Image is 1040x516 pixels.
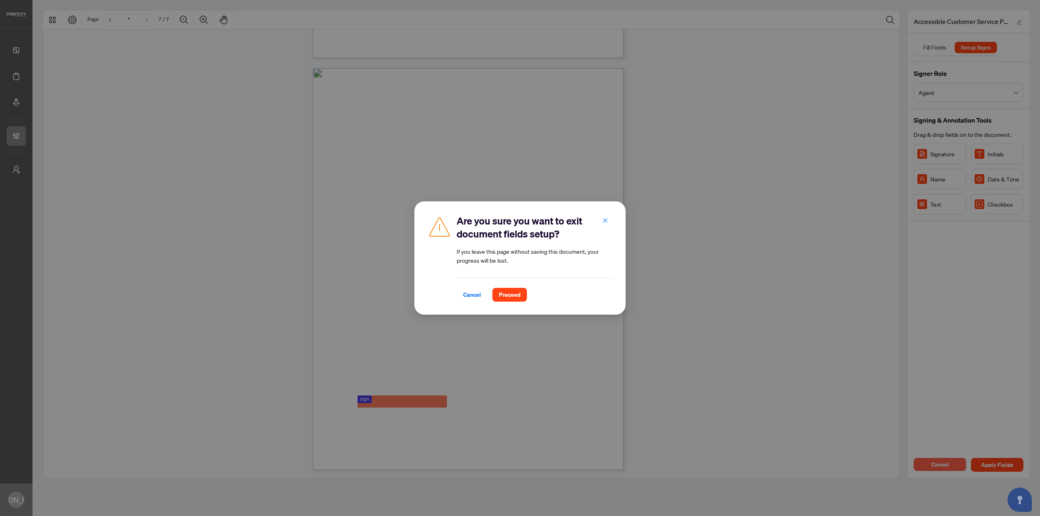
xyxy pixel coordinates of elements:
button: Cancel [457,288,487,302]
span: close [602,218,608,223]
h2: Are you sure you want to exit document fields setup? [457,214,613,240]
span: Cancel [463,288,481,301]
button: Proceed [492,288,527,302]
article: If you leave this page without saving this document, your progress will be lost. [457,247,613,265]
button: Open asap [1007,488,1032,512]
span: Proceed [499,288,520,301]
